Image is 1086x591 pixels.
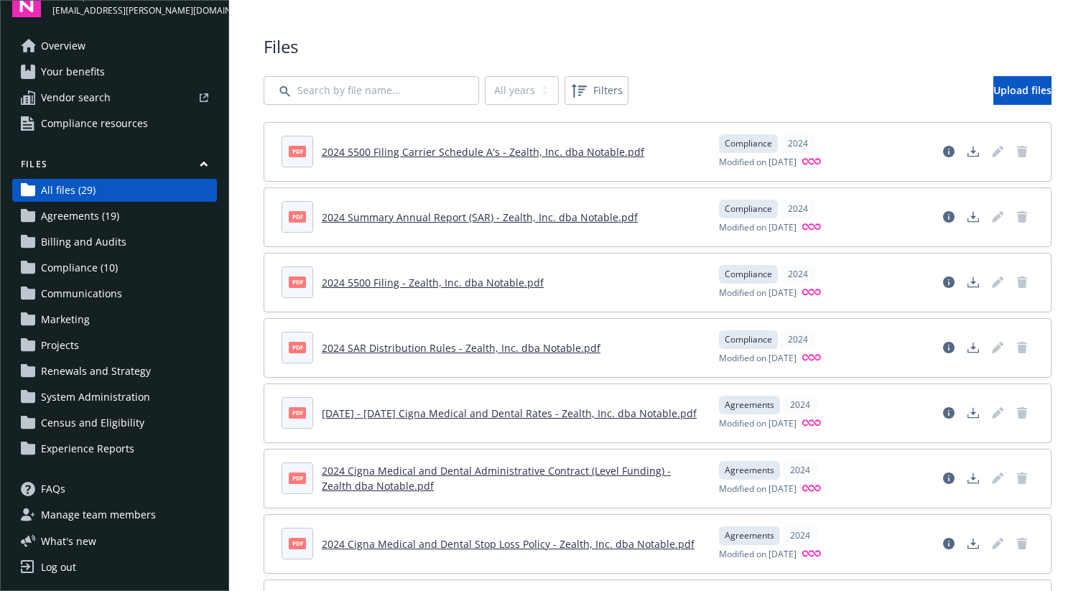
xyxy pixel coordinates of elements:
span: Edit document [986,467,1009,490]
span: pdf [289,407,306,418]
span: Edit document [986,401,1009,424]
div: 2024 [781,330,815,349]
button: Files [12,158,217,176]
a: Renewals and Strategy [12,360,217,383]
span: Edit document [986,205,1009,228]
span: Upload files [993,83,1052,97]
a: 2024 Cigna Medical and Dental Stop Loss Policy - Zealth, Inc. dba Notable.pdf [322,537,695,551]
div: 2024 [781,265,815,284]
span: Edit document [986,271,1009,294]
span: Agreements [725,399,774,411]
span: Delete document [1011,205,1034,228]
a: All files (29) [12,179,217,202]
span: Agreements (19) [41,205,119,228]
div: 2024 [783,526,817,545]
span: Census and Eligibility [41,411,144,434]
a: Manage team members [12,503,217,526]
span: Modified on [DATE] [719,417,797,431]
span: Agreements [725,464,774,477]
span: Modified on [DATE] [719,221,797,235]
span: System Administration [41,386,150,409]
span: Compliance [725,137,772,150]
a: Download document [962,140,985,163]
div: Log out [41,556,76,579]
span: Compliance [725,268,772,281]
div: 2024 [781,200,815,218]
a: System Administration [12,386,217,409]
span: Delete document [1011,467,1034,490]
a: 2024 5500 Filing Carrier Schedule A's - Zealth, Inc. dba Notable.pdf [322,145,644,159]
span: Edit document [986,336,1009,359]
a: Communications [12,282,217,305]
a: Compliance resources [12,112,217,135]
span: pdf [289,538,306,549]
a: View file details [937,532,960,555]
span: pdf [289,342,306,353]
a: Census and Eligibility [12,411,217,434]
div: 2024 [783,396,817,414]
span: pdf [289,211,306,222]
a: View file details [937,205,960,228]
a: View file details [937,336,960,359]
a: View file details [937,271,960,294]
span: Compliance [725,203,772,215]
a: Experience Reports [12,437,217,460]
div: 2024 [781,134,815,153]
span: Modified on [DATE] [719,156,797,169]
a: Download document [962,401,985,424]
a: Overview [12,34,217,57]
a: Agreements (19) [12,205,217,228]
a: Delete document [1011,532,1034,555]
span: All files (29) [41,179,96,202]
a: Your benefits [12,60,217,83]
span: Files [264,34,1052,59]
span: Agreements [725,529,774,542]
span: Manage team members [41,503,156,526]
span: Projects [41,334,79,357]
span: [EMAIL_ADDRESS][PERSON_NAME][DOMAIN_NAME] [52,4,217,17]
span: Marketing [41,308,90,331]
span: Compliance resources [41,112,148,135]
a: View file details [937,467,960,490]
a: Projects [12,334,217,357]
a: 2024 SAR Distribution Rules - Zealth, Inc. dba Notable.pdf [322,341,600,355]
span: Modified on [DATE] [719,548,797,562]
a: View file details [937,401,960,424]
span: pdf [289,146,306,157]
span: Filters [593,83,623,98]
span: Vendor search [41,86,111,109]
span: pdf [289,473,306,483]
span: Edit document [986,140,1009,163]
span: What ' s new [41,534,96,549]
a: FAQs [12,478,217,501]
input: Search by file name... [264,76,479,105]
span: Delete document [1011,336,1034,359]
a: 2024 Summary Annual Report (SAR) - Zealth, Inc. dba Notable.pdf [322,210,638,224]
a: Compliance (10) [12,256,217,279]
span: Delete document [1011,271,1034,294]
span: pdf [289,276,306,287]
span: Modified on [DATE] [719,287,797,300]
span: Edit document [986,532,1009,555]
span: Delete document [1011,140,1034,163]
a: Download document [962,467,985,490]
a: 2024 5500 Filing - Zealth, Inc. dba Notable.pdf [322,276,544,289]
span: Filters [567,79,626,102]
span: Communications [41,282,122,305]
a: Billing and Audits [12,231,217,253]
span: Experience Reports [41,437,134,460]
a: Marketing [12,308,217,331]
span: FAQs [41,478,65,501]
span: Overview [41,34,85,57]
